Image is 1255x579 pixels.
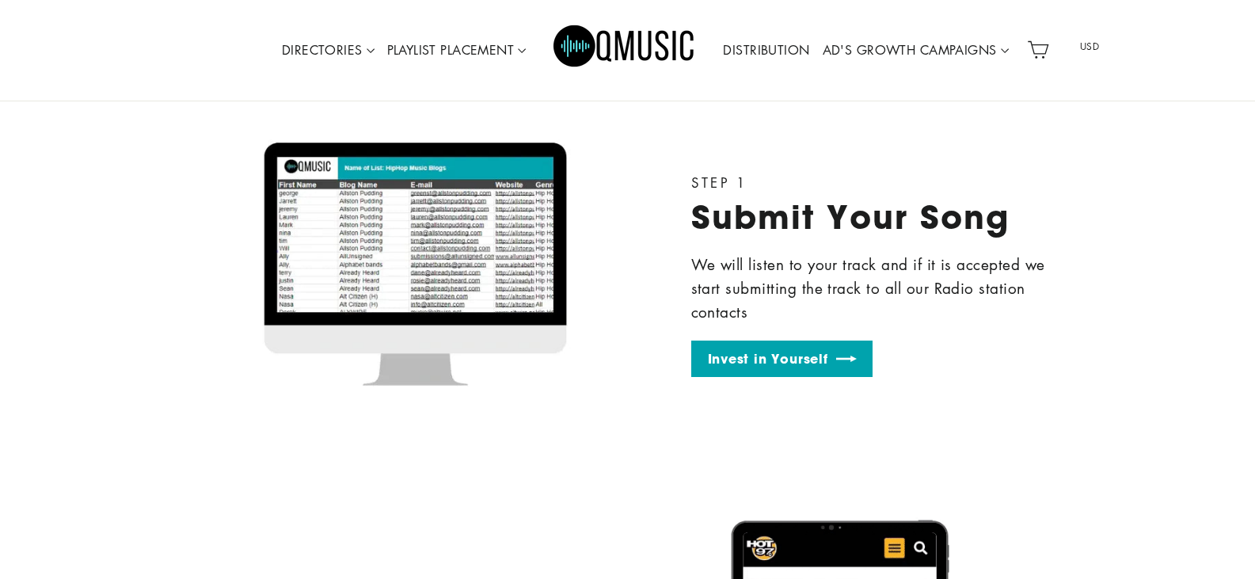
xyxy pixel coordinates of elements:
[691,253,1053,325] p: We will listen to your track and if it is accepted we start submitting the track to all our Radio...
[1059,35,1120,59] span: USD
[691,341,873,378] a: Invest in Yourself
[381,32,533,69] a: PLAYLIST PLACEMENT
[276,32,381,69] a: DIRECTORIES
[717,32,816,69] a: DISTRIBUTION
[691,172,1053,193] p: Step 1
[553,14,696,86] img: Q Music Promotions
[816,32,1015,69] a: AD'S GROWTH CAMPAIGNS
[229,4,1021,97] div: Primary
[257,116,573,433] a: Invest in Yourself
[691,197,1053,236] h2: Submit Your Song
